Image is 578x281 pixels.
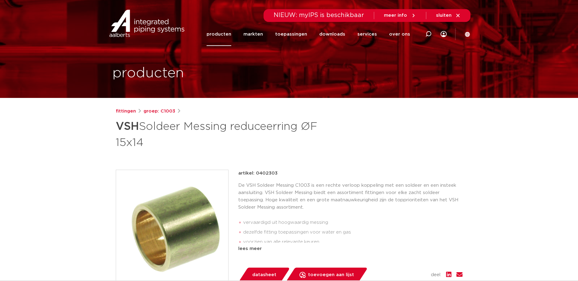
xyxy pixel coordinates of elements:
a: fittingen [116,108,136,115]
a: meer info [384,13,416,18]
li: dezelfde fitting toepassingen voor water en gas [243,227,463,237]
p: De VSH Soldeer Messing C1003 is een rechte verloop koppeling met een soldeer en een insteek aansl... [238,182,463,211]
span: datasheet [252,270,276,280]
li: voorzien van alle relevante keuren [243,237,463,247]
a: over ons [389,23,410,46]
a: downloads [319,23,345,46]
a: markten [243,23,263,46]
span: deel: [431,271,441,279]
span: toevoegen aan lijst [308,270,354,280]
a: services [357,23,377,46]
span: NIEUW: myIPS is beschikbaar [274,12,364,18]
nav: Menu [207,23,410,46]
span: sluiten [436,13,452,18]
strong: VSH [116,121,139,132]
a: toepassingen [275,23,307,46]
li: vervaardigd uit hoogwaardig messing [243,218,463,227]
a: producten [207,23,231,46]
h1: producten [112,64,184,83]
h1: Soldeer Messing reduceerring ØF 15x14 [116,117,345,150]
p: artikel: 0402303 [238,170,278,177]
a: sluiten [436,13,461,18]
div: lees meer [238,245,463,252]
span: meer info [384,13,407,18]
a: groep: C1003 [144,108,175,115]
